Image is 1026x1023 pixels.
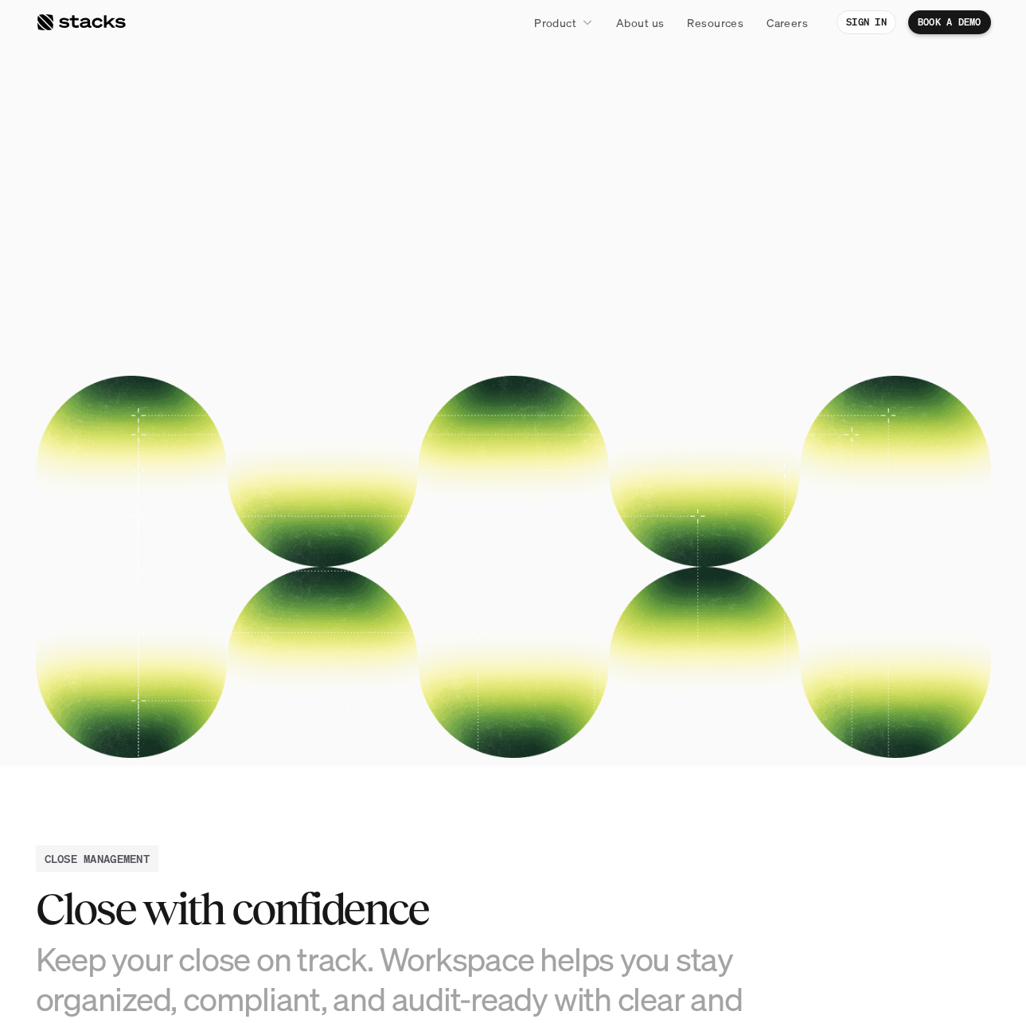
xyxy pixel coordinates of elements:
p: Help your team close the books faster. From centralized workflows to automated reconciliations, W... [294,310,732,380]
p: Product [534,14,576,31]
p: Careers [767,14,808,31]
a: BOOK A DEMO [443,396,582,435]
p: BOOK A DEMO [918,17,981,28]
a: About us [607,8,673,37]
span: chaos. [604,217,794,286]
span: the [449,150,546,218]
p: Resources [687,14,743,31]
h2: Close with confidence [36,884,752,934]
h2: CLOSE MANAGEMENT [45,850,150,867]
p: BOOK A DEMO [470,404,556,426]
p: SIGN IN [846,17,887,28]
span: the [495,217,592,286]
span: books. [559,150,757,218]
a: Resources [677,8,753,37]
a: Careers [757,8,817,37]
a: BOOK A DEMO [908,10,991,34]
a: SIGN IN [837,10,896,34]
span: Without [232,217,482,286]
span: Close [269,150,436,218]
p: About us [616,14,664,31]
